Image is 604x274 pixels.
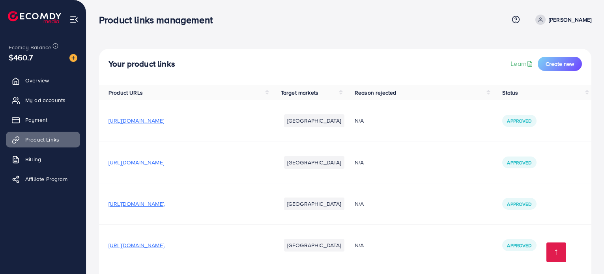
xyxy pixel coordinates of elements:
[355,89,396,97] span: Reason rejected
[25,76,49,84] span: Overview
[549,15,591,24] p: [PERSON_NAME]
[25,175,67,183] span: Affiliate Program
[8,11,61,23] img: logo
[108,117,164,125] span: [URL][DOMAIN_NAME]
[507,201,531,207] span: Approved
[532,15,591,25] a: [PERSON_NAME]
[546,60,574,68] span: Create new
[6,132,80,147] a: Product Links
[507,159,531,166] span: Approved
[284,156,344,169] li: [GEOGRAPHIC_DATA]
[108,200,165,208] span: [URL][DOMAIN_NAME],
[502,89,518,97] span: Status
[284,239,344,252] li: [GEOGRAPHIC_DATA]
[6,112,80,128] a: Payment
[9,52,33,63] span: $460.7
[507,242,531,249] span: Approved
[108,89,143,97] span: Product URLs
[355,117,364,125] span: N/A
[6,171,80,187] a: Affiliate Program
[507,117,531,124] span: Approved
[108,241,165,249] span: [URL][DOMAIN_NAME],
[6,73,80,88] a: Overview
[355,200,364,208] span: N/A
[108,158,164,166] span: [URL][DOMAIN_NAME]
[355,158,364,166] span: N/A
[25,116,47,124] span: Payment
[6,92,80,108] a: My ad accounts
[538,57,582,71] button: Create new
[108,59,175,69] h4: Your product links
[9,43,51,51] span: Ecomdy Balance
[284,198,344,210] li: [GEOGRAPHIC_DATA]
[6,151,80,167] a: Billing
[570,239,598,268] iframe: Chat
[281,89,318,97] span: Target markets
[511,59,535,68] a: Learn
[284,114,344,127] li: [GEOGRAPHIC_DATA]
[99,14,219,26] h3: Product links management
[25,155,41,163] span: Billing
[355,241,364,249] span: N/A
[25,136,59,144] span: Product Links
[69,15,79,24] img: menu
[25,96,65,104] span: My ad accounts
[69,54,77,62] img: image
